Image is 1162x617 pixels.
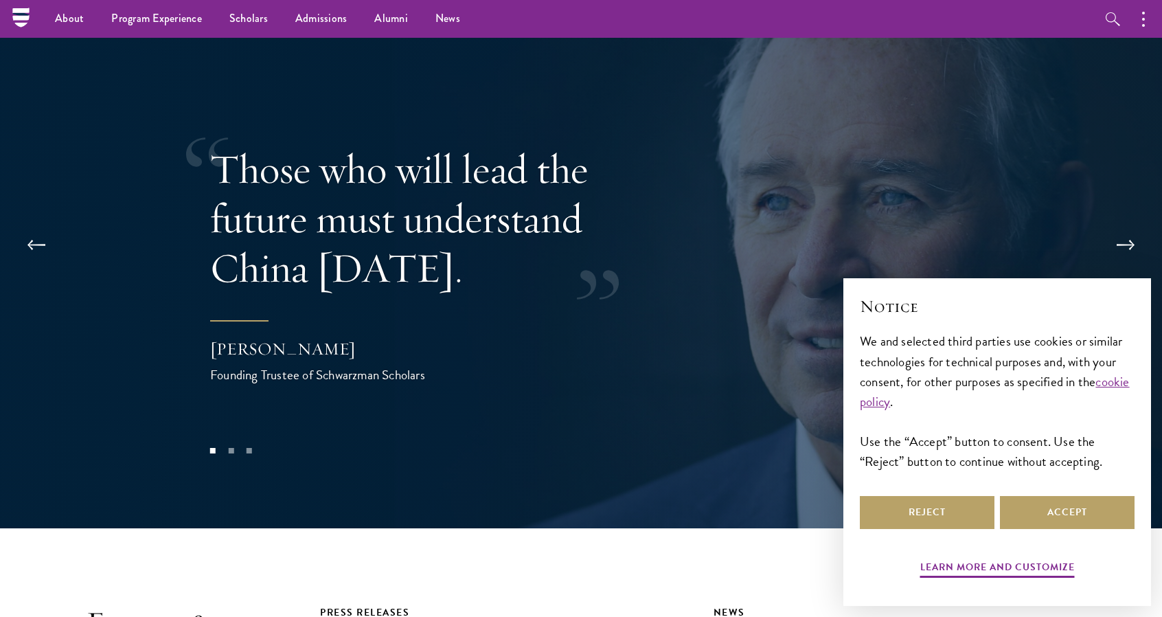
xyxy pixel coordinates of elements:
button: Accept [1000,496,1135,529]
button: Learn more and customize [920,559,1075,580]
a: cookie policy [860,372,1130,412]
button: Reject [860,496,994,529]
div: We and selected third parties use cookies or similar technologies for technical purposes and, wit... [860,331,1135,471]
div: Founding Trustee of Schwarzman Scholars [210,365,485,385]
button: 3 of 3 [240,442,258,460]
p: Those who will lead the future must understand China [DATE]. [210,144,657,293]
h2: Notice [860,295,1135,318]
div: [PERSON_NAME] [210,337,485,361]
button: 2 of 3 [222,442,240,460]
button: 1 of 3 [204,442,222,460]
